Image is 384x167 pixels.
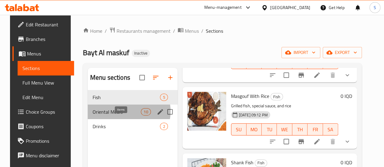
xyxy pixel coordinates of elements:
[231,158,253,167] span: Shank Fish
[93,94,160,101] span: Fish
[26,152,69,159] span: Menu disclaimer
[117,27,171,35] span: Restaurants management
[280,135,293,148] span: Select to update
[26,137,69,145] span: Promotions
[163,70,178,85] button: Add section
[341,158,352,167] h6: 0 IQD
[265,68,280,82] button: sort-choices
[178,27,199,35] a: Menus
[295,125,305,134] span: TH
[279,125,290,134] span: WE
[264,125,274,134] span: TU
[313,72,321,79] a: Edit menu item
[249,125,259,134] span: MO
[12,32,74,46] a: Branches
[231,102,338,110] p: Grilled fish, special sauce, and rice
[236,112,270,118] span: [DATE] 09:12 PM
[90,73,130,82] h2: Menu sections
[22,65,69,72] span: Sections
[173,27,175,35] li: /
[88,105,178,119] div: Oriental Meals10edit
[109,27,171,35] a: Restaurants management
[323,47,362,58] button: export
[26,123,69,130] span: Coupons
[187,92,226,131] img: Masgouf With Rice
[93,123,160,130] span: Drinks
[83,46,129,59] span: Bayt Al maskuf
[18,61,74,75] a: Sections
[234,125,244,134] span: SU
[26,21,69,28] span: Edit Restaurant
[340,68,355,82] button: show more
[93,108,141,115] span: Oriental Meals
[12,17,74,32] a: Edit Restaurant
[132,50,150,57] div: Inactive
[323,123,338,135] button: SA
[281,47,320,58] button: import
[88,90,178,105] div: Fish5
[12,46,74,61] a: Menus
[246,123,262,135] button: MO
[132,51,150,56] span: Inactive
[26,108,69,115] span: Choice Groups
[255,159,267,166] span: Fish
[308,123,323,135] button: FR
[206,27,223,35] span: Sections
[83,27,102,35] a: Home
[156,107,165,116] button: edit
[185,27,199,35] span: Menus
[341,92,352,100] h6: 0 IQD
[292,123,308,135] button: TH
[325,134,340,149] button: delete
[231,123,246,135] button: SU
[344,138,351,145] svg: Show Choices
[27,50,69,57] span: Menus
[160,94,168,101] div: items
[328,49,357,56] span: export
[12,119,74,134] a: Coupons
[271,93,283,100] span: Fish
[148,70,163,85] span: Sort sections
[325,125,336,134] span: SA
[231,92,269,101] span: Masgouf With Rice
[270,93,283,100] div: Fish
[160,124,167,129] span: 2
[262,123,277,135] button: TU
[88,119,178,134] div: Drinks2
[141,109,150,115] span: 10
[294,134,308,149] button: Branch-specific-item
[204,4,242,11] div: Menu-management
[201,27,203,35] li: /
[265,134,280,149] button: sort-choices
[294,68,308,82] button: Branch-specific-item
[26,35,69,43] span: Branches
[310,125,320,134] span: FR
[136,71,148,84] span: Select all sections
[12,134,74,148] a: Promotions
[12,105,74,119] a: Choice Groups
[325,68,340,82] button: delete
[18,90,74,105] a: Edit Menu
[18,75,74,90] a: Full Menu View
[22,94,69,101] span: Edit Menu
[160,95,167,100] span: 5
[340,134,355,149] button: show more
[280,69,293,82] span: Select to update
[160,123,168,130] div: items
[270,4,310,11] div: [GEOGRAPHIC_DATA]
[374,4,376,11] span: S
[277,123,292,135] button: WE
[105,27,107,35] li: /
[344,72,351,79] svg: Show Choices
[313,138,321,145] a: Edit menu item
[88,88,178,136] nav: Menu sections
[286,49,315,56] span: import
[22,79,69,86] span: Full Menu View
[83,27,362,35] nav: breadcrumb
[12,148,74,163] a: Menu disclaimer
